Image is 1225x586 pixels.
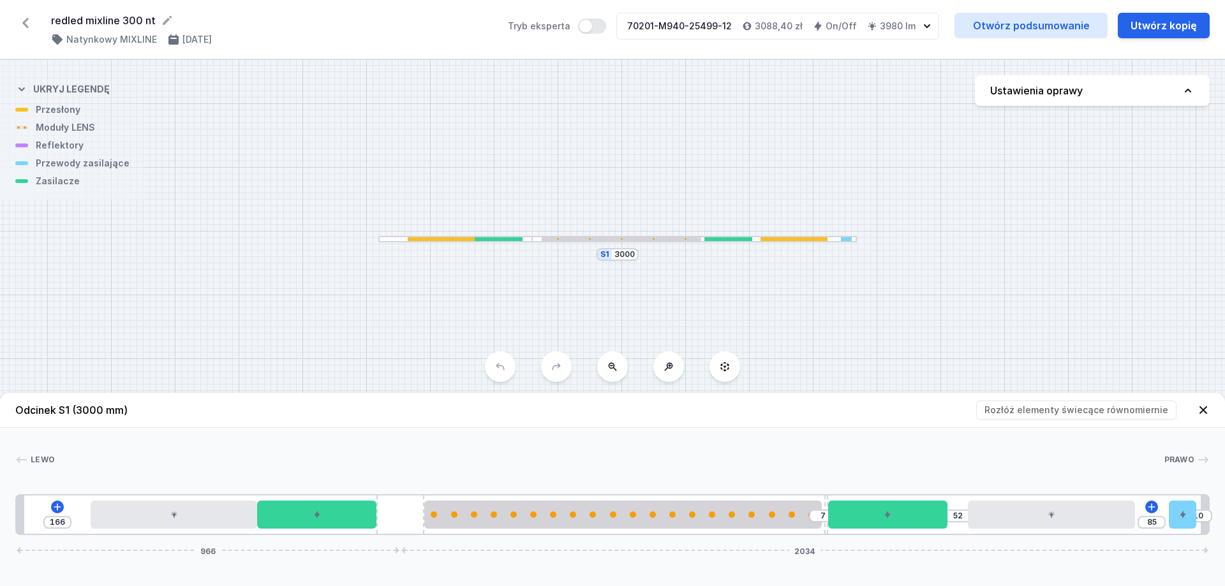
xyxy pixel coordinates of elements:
span: 966 [195,546,221,554]
button: Edytuj nazwę projektu [161,14,174,27]
h4: Ukryj legendę [33,83,110,96]
div: LED opal module 420mm [91,501,258,529]
h4: On/Off [826,20,857,33]
h4: 3980 lm [880,20,916,33]
label: Tryb eksperta [508,18,606,34]
input: Wymiar [mm] [614,249,635,260]
div: ON/OFF Driver - up to 16W [257,501,376,529]
div: 20 LENS module 1000mm 54° [424,501,822,529]
a: Otwórz podsumowanie [954,13,1108,38]
div: ON/OFF Driver - up to 32W [828,501,947,529]
button: 70201-M940-25499-123088,40 złOn/Off3980 lm [616,13,939,40]
span: 2034 [789,546,820,554]
button: Tryb eksperta [578,18,606,34]
span: Lewo [31,455,55,465]
div: 70201-M940-25499-12 [627,20,732,33]
h4: Ustawienia oprawy [990,83,1083,98]
button: Ustawienia oprawy [975,75,1210,106]
div: LED opal module 420mm [968,501,1135,529]
h4: Odcinek S1 [15,402,128,418]
h4: [DATE] [182,33,212,46]
h4: Natynkowy MIXLINE [66,33,157,46]
span: (3000 mm) [72,404,128,416]
form: redled mixline 300 nt [51,13,493,28]
div: Hole for power supply cable [1169,501,1197,529]
span: Prawo [1164,455,1195,465]
h4: 3088,40 zł [755,20,803,33]
button: Utwórz kopię [1118,13,1210,38]
button: Ukryj legendę [15,73,110,103]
